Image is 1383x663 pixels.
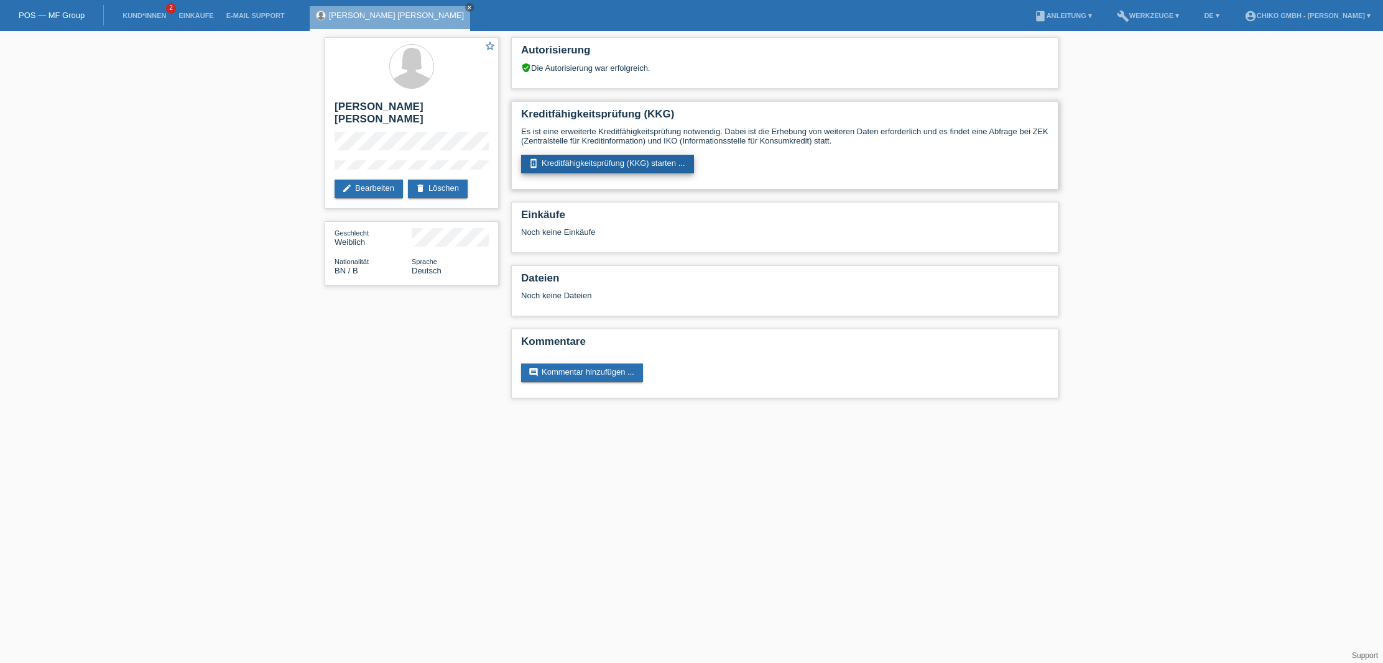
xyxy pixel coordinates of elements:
a: bookAnleitung ▾ [1028,12,1098,19]
a: deleteLöschen [408,180,468,198]
i: build [1117,10,1129,22]
i: edit [342,183,352,193]
span: 2 [166,3,176,14]
p: Es ist eine erweiterte Kreditfähigkeitsprüfung notwendig. Dabei ist die Erhebung von weiteren Dat... [521,127,1048,145]
a: perm_device_informationKreditfähigkeitsprüfung (KKG) starten ... [521,155,694,173]
a: star_border [484,40,496,53]
h2: Dateien [521,272,1048,291]
a: buildWerkzeuge ▾ [1111,12,1186,19]
span: Nationalität [335,258,369,265]
i: book [1034,10,1047,22]
div: Noch keine Dateien [521,291,901,300]
a: POS — MF Group [19,11,85,20]
i: perm_device_information [529,158,539,168]
h2: Kommentare [521,336,1048,354]
i: verified_user [521,63,531,73]
h2: Einkäufe [521,209,1048,227]
h2: [PERSON_NAME] [PERSON_NAME] [335,101,489,132]
a: close [465,3,474,12]
i: close [466,4,473,11]
a: DE ▾ [1198,12,1225,19]
span: Geschlecht [335,229,369,237]
i: star_border [484,40,496,52]
a: E-Mail Support [220,12,291,19]
span: Brunei / B / 20.10.2005 [335,266,358,275]
span: Sprache [412,258,437,265]
i: comment [529,367,539,377]
h2: Kreditfähigkeitsprüfung (KKG) [521,108,1048,127]
a: [PERSON_NAME] [PERSON_NAME] [329,11,464,20]
a: editBearbeiten [335,180,403,198]
i: account_circle [1244,10,1257,22]
a: Kund*innen [116,12,172,19]
h2: Autorisierung [521,44,1048,63]
i: delete [415,183,425,193]
div: Die Autorisierung war erfolgreich. [521,63,1048,73]
span: Deutsch [412,266,442,275]
a: commentKommentar hinzufügen ... [521,364,643,382]
a: account_circleChiko GmbH - [PERSON_NAME] ▾ [1238,12,1377,19]
a: Support [1352,651,1378,660]
div: Weiblich [335,228,412,247]
div: Noch keine Einkäufe [521,227,1048,246]
a: Einkäufe [172,12,220,19]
